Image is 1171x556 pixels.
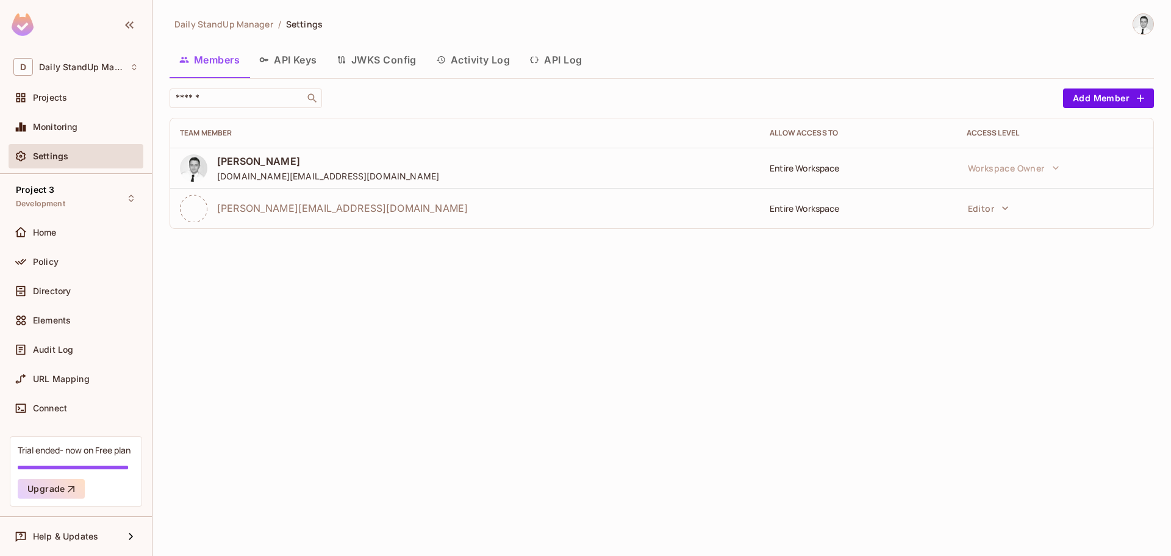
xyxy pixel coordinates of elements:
img: ACg8ocJqHJagEzC6iHaSw2TTVNnurPSsopAefiGVn3S9ychJvgHG1jjW=s96-c [180,154,207,182]
span: Settings [33,151,68,161]
img: SReyMgAAAABJRU5ErkJggg== [12,13,34,36]
div: Trial ended- now on Free plan [18,444,131,456]
button: JWKS Config [327,45,426,75]
span: Development [16,199,65,209]
span: Help & Updates [33,532,98,541]
span: Project 3 [16,185,54,195]
div: Allow Access to [770,128,947,138]
button: API Log [520,45,592,75]
span: Directory [33,286,71,296]
span: URL Mapping [33,374,90,384]
button: Activity Log [426,45,520,75]
div: Access Level [967,128,1144,138]
button: Workspace Owner [962,156,1065,180]
span: Projects [33,93,67,103]
div: Entire Workspace [770,162,947,174]
span: D [13,58,33,76]
span: Home [33,228,57,237]
span: [DOMAIN_NAME][EMAIL_ADDRESS][DOMAIN_NAME] [217,170,439,182]
span: Monitoring [33,122,78,132]
span: [PERSON_NAME] [217,154,439,168]
button: Add Member [1063,88,1154,108]
button: API Keys [249,45,327,75]
span: Connect [33,403,67,413]
span: Elements [33,316,71,325]
span: [PERSON_NAME][EMAIL_ADDRESS][DOMAIN_NAME] [217,201,468,215]
span: Workspace: Daily StandUp Manager [39,62,124,72]
img: Goran Jovanovic [1133,14,1153,34]
button: Members [170,45,249,75]
span: Daily StandUp Manager [174,18,273,30]
button: Editor [962,196,1015,220]
div: Entire Workspace [770,203,947,214]
span: Settings [286,18,323,30]
li: / [278,18,281,30]
div: Team Member [180,128,750,138]
span: Audit Log [33,345,73,355]
span: Policy [33,257,59,267]
button: Upgrade [18,479,85,499]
